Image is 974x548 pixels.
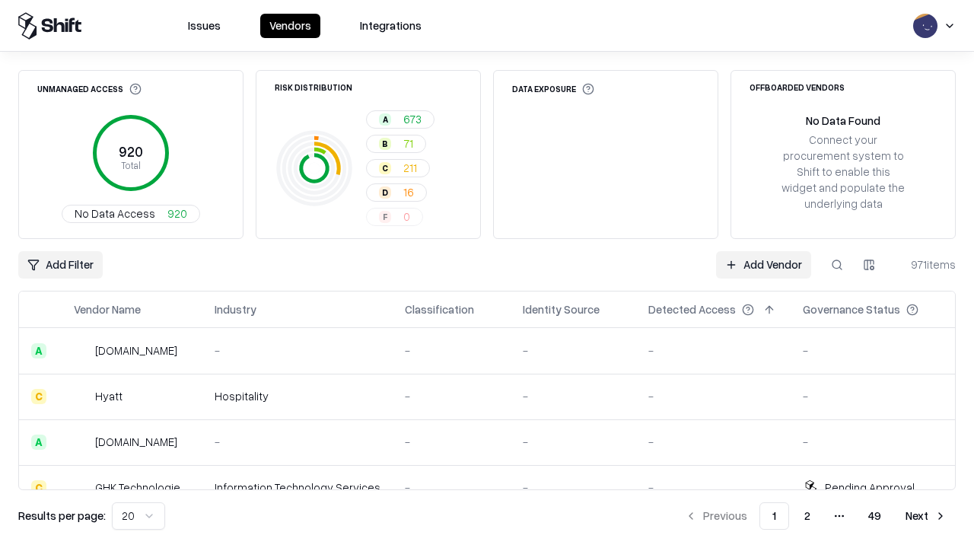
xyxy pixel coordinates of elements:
[31,480,46,495] div: C
[62,205,200,223] button: No Data Access920
[803,388,943,404] div: -
[523,388,624,404] div: -
[351,14,431,38] button: Integrations
[74,480,89,495] img: GHK Technologies Inc.
[780,132,906,212] div: Connect your procurement system to Shift to enable this widget and populate the underlying data
[215,342,380,358] div: -
[379,113,391,126] div: A
[523,301,600,317] div: Identity Source
[366,110,434,129] button: A673
[95,434,177,450] div: [DOMAIN_NAME]
[403,184,414,200] span: 16
[856,502,893,530] button: 49
[512,83,594,95] div: Data Exposure
[37,83,142,95] div: Unmanaged Access
[676,502,956,530] nav: pagination
[405,301,474,317] div: Classification
[648,301,736,317] div: Detected Access
[366,135,426,153] button: B71
[31,435,46,450] div: A
[31,343,46,358] div: A
[716,251,811,279] a: Add Vendor
[803,434,943,450] div: -
[119,143,143,160] tspan: 920
[750,83,845,91] div: Offboarded Vendors
[366,159,430,177] button: C211
[648,388,778,404] div: -
[31,389,46,404] div: C
[825,479,915,495] div: Pending Approval
[806,113,880,129] div: No Data Found
[403,160,417,176] span: 211
[792,502,823,530] button: 2
[896,502,956,530] button: Next
[403,135,413,151] span: 71
[523,342,624,358] div: -
[74,343,89,358] img: intrado.com
[18,251,103,279] button: Add Filter
[74,301,141,317] div: Vendor Name
[74,389,89,404] img: Hyatt
[803,301,900,317] div: Governance Status
[260,14,320,38] button: Vendors
[18,508,106,524] p: Results per page:
[215,479,380,495] div: Information Technology Services
[379,138,391,150] div: B
[215,301,256,317] div: Industry
[95,388,123,404] div: Hyatt
[648,434,778,450] div: -
[379,162,391,174] div: C
[895,256,956,272] div: 971 items
[523,434,624,450] div: -
[95,342,177,358] div: [DOMAIN_NAME]
[167,205,187,221] span: 920
[366,183,427,202] button: D16
[405,342,498,358] div: -
[379,186,391,199] div: D
[121,159,141,171] tspan: Total
[75,205,155,221] span: No Data Access
[405,479,498,495] div: -
[405,388,498,404] div: -
[803,342,943,358] div: -
[215,434,380,450] div: -
[95,479,190,495] div: GHK Technologies Inc.
[648,479,778,495] div: -
[275,83,352,91] div: Risk Distribution
[403,111,422,127] span: 673
[405,434,498,450] div: -
[179,14,230,38] button: Issues
[648,342,778,358] div: -
[74,435,89,450] img: primesec.co.il
[759,502,789,530] button: 1
[523,479,624,495] div: -
[215,388,380,404] div: Hospitality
